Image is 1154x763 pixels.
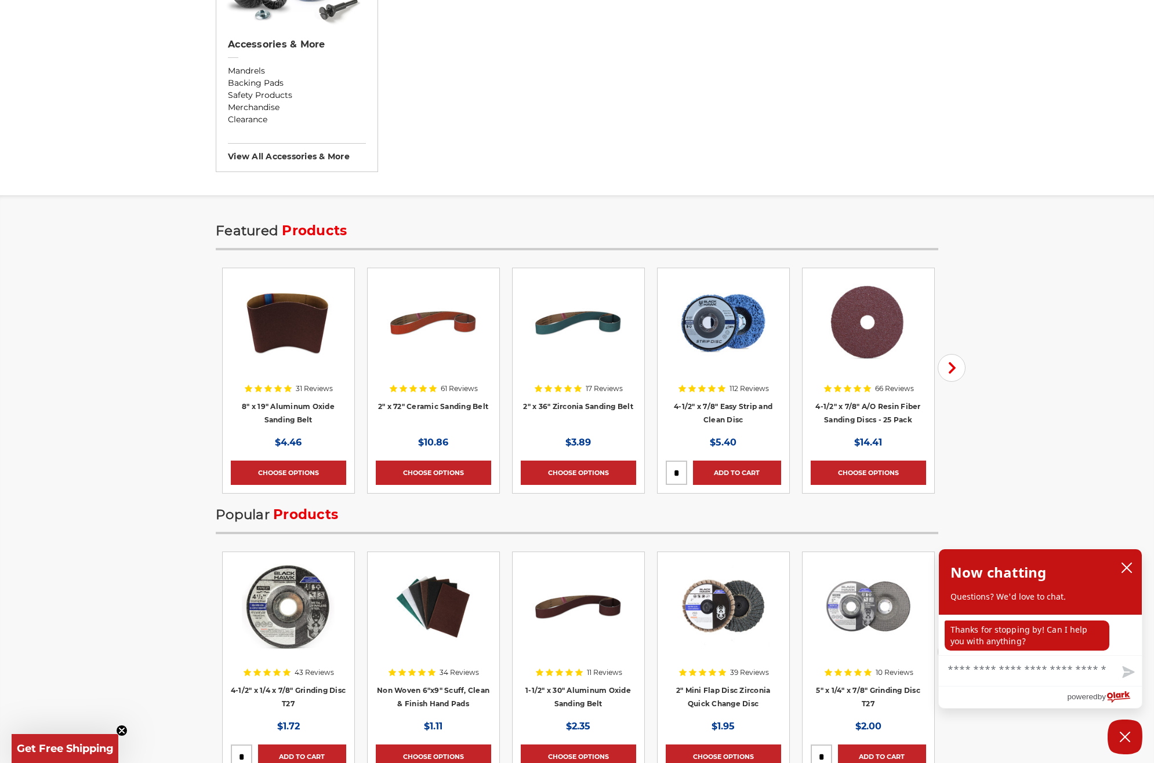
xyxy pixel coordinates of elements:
[1098,689,1106,704] span: by
[730,669,769,676] span: 39 Reviews
[566,721,590,732] span: $2.35
[282,222,347,239] span: Products
[815,402,920,424] a: 4-1/2" x 7/8" A/O Resin Fiber Sanding Discs - 25 Pack
[376,461,491,485] a: Choose Options
[228,65,366,77] a: Mandrels
[441,385,478,392] span: 61 Reviews
[216,506,270,523] span: Popular
[712,721,735,732] span: $1.95
[296,385,333,392] span: 31 Reviews
[565,437,591,448] span: $3.89
[939,615,1142,655] div: chat
[521,560,636,670] a: 1-1/2" x 30" Sanding Belt - Aluminum Oxide
[666,560,781,670] a: Black Hawk Abrasives 2-inch Zirconia Flap Disc with 60 Grit Zirconia for Smooth Finishing
[525,686,631,708] a: 1-1/2" x 30" Aluminum Oxide Sanding Belt
[855,721,881,732] span: $2.00
[1113,659,1142,686] button: Send message
[387,560,480,653] img: Non Woven 6"x9" Scuff, Clean & Finish Hand Pads
[693,461,781,485] a: Add to Cart
[677,560,770,653] img: Black Hawk Abrasives 2-inch Zirconia Flap Disc with 60 Grit Zirconia for Smooth Finishing
[938,638,966,666] button: Next
[1067,687,1142,708] a: Powered by Olark
[228,143,366,162] h3: View All accessories & more
[275,437,302,448] span: $4.46
[216,222,278,239] span: Featured
[875,385,914,392] span: 66 Reviews
[532,276,625,369] img: 2" x 36" Zirconia Pipe Sanding Belt
[376,560,491,670] a: Non Woven 6"x9" Scuff, Clean & Finish Hand Pads
[730,385,769,392] span: 112 Reviews
[532,560,625,653] img: 1-1/2" x 30" Sanding Belt - Aluminum Oxide
[387,276,480,369] img: 2" x 72" Ceramic Pipe Sanding Belt
[440,669,479,676] span: 34 Reviews
[242,276,335,369] img: aluminum oxide 8x19 sanding belt
[418,437,448,448] span: $10.86
[228,89,366,101] a: Safety Products
[816,686,920,708] a: 5" x 1/4" x 7/8" Grinding Disc T27
[424,721,442,732] span: $1.11
[231,686,346,708] a: 4-1/2" x 1/4 x 7/8" Grinding Disc T27
[822,560,915,653] img: 5 inch x 1/4 inch BHA grinding disc
[950,561,1046,584] h2: Now chatting
[1067,689,1097,704] span: powered
[811,276,926,386] a: 4.5 inch resin fiber disc
[811,461,926,485] a: Choose Options
[876,669,913,676] span: 10 Reviews
[231,560,346,670] a: BHA grinding wheels for 4.5 inch angle grinder
[378,402,488,411] a: 2" x 72" Ceramic Sanding Belt
[587,669,622,676] span: 11 Reviews
[17,742,114,755] span: Get Free Shipping
[676,686,771,708] a: 2" Mini Flap Disc Zirconia Quick Change Disc
[666,276,781,386] a: 4-1/2" x 7/8" Easy Strip and Clean Disc
[242,560,335,653] img: BHA grinding wheels for 4.5 inch angle grinder
[1117,559,1136,576] button: close chatbox
[1108,720,1142,754] button: Close Chatbox
[231,461,346,485] a: Choose Options
[938,549,1142,709] div: olark chatbox
[673,276,773,369] img: 4-1/2" x 7/8" Easy Strip and Clean Disc
[12,734,118,763] div: Get Free ShippingClose teaser
[231,276,346,386] a: aluminum oxide 8x19 sanding belt
[710,437,736,448] span: $5.40
[523,402,633,411] a: 2" x 36" Zirconia Sanding Belt
[821,276,916,369] img: 4.5 inch resin fiber disc
[273,506,338,523] span: Products
[228,101,366,114] a: Merchandise
[950,591,1130,603] p: Questions? We'd love to chat.
[242,402,335,424] a: 8" x 19" Aluminum Oxide Sanding Belt
[938,354,966,382] button: Next
[228,114,366,126] a: Clearance
[854,437,882,448] span: $14.41
[277,721,300,732] span: $1.72
[586,385,623,392] span: 17 Reviews
[521,461,636,485] a: Choose Options
[228,77,366,89] a: Backing Pads
[228,39,366,50] h2: Accessories & More
[116,725,128,736] button: Close teaser
[811,560,926,670] a: 5 inch x 1/4 inch BHA grinding disc
[674,402,772,424] a: 4-1/2" x 7/8" Easy Strip and Clean Disc
[295,669,334,676] span: 43 Reviews
[376,276,491,386] a: 2" x 72" Ceramic Pipe Sanding Belt
[521,276,636,386] a: 2" x 36" Zirconia Pipe Sanding Belt
[945,620,1109,651] p: Thanks for stopping by! Can I help you with anything?
[377,686,489,708] a: Non Woven 6"x9" Scuff, Clean & Finish Hand Pads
